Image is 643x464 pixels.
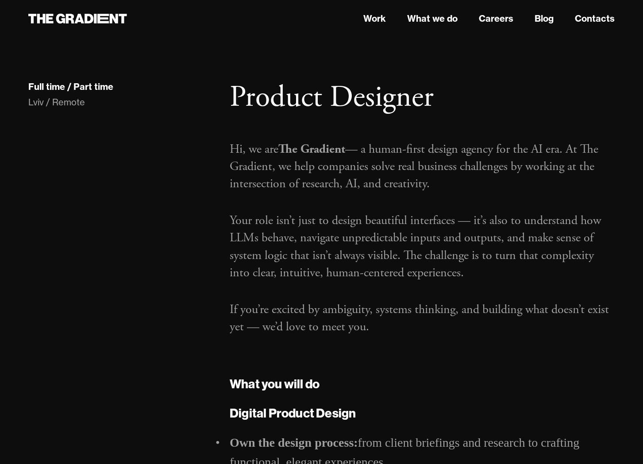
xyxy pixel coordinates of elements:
a: Work [363,12,386,25]
strong: Digital Product Design [230,405,356,421]
a: Blog [535,12,554,25]
h1: Product Designer [230,80,615,116]
a: Careers [479,12,513,25]
a: Contacts [575,12,615,25]
strong: What you will do [230,376,320,391]
p: Your role isn’t just to design beautiful interfaces — it’s also to understand how LLMs behave, na... [230,212,615,282]
strong: Own the design process: [230,436,358,449]
strong: The Gradient [278,141,345,157]
p: If you’re excited by ambiguity, systems thinking, and building what doesn’t exist yet — we’d love... [230,301,615,336]
p: Hi, we are — a human-first design agency for the AI era. At The Gradient, we help companies solve... [230,141,615,193]
div: Lviv / Remote [28,96,212,108]
a: What we do [407,12,458,25]
div: Full time / Part time [28,81,113,93]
